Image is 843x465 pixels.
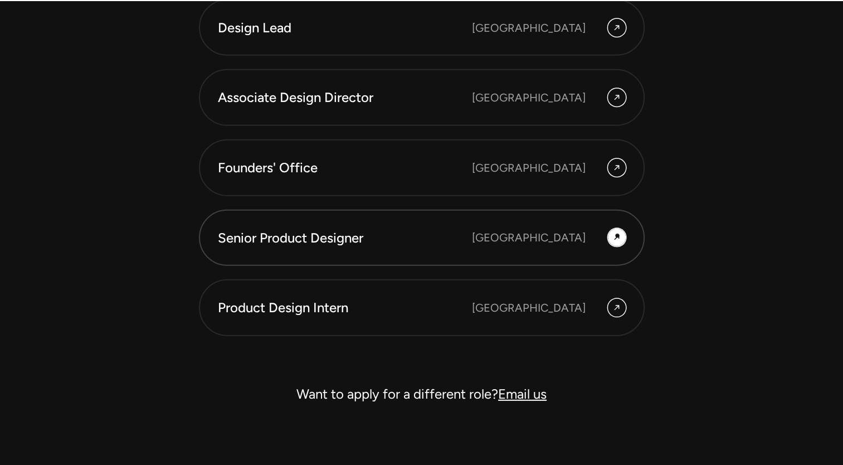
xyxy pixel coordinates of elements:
div: [GEOGRAPHIC_DATA] [472,89,586,106]
div: Founders' Office [218,158,472,177]
a: Founders' Office [GEOGRAPHIC_DATA] [199,139,645,196]
div: Associate Design Director [218,88,472,107]
div: [GEOGRAPHIC_DATA] [472,159,586,176]
div: Want to apply for a different role? [199,381,645,408]
div: [GEOGRAPHIC_DATA] [472,229,586,246]
div: Product Design Intern [218,298,472,317]
div: Senior Product Designer [218,229,472,248]
a: Email us [498,386,547,402]
a: Product Design Intern [GEOGRAPHIC_DATA] [199,279,645,336]
div: [GEOGRAPHIC_DATA] [472,299,586,316]
a: Associate Design Director [GEOGRAPHIC_DATA] [199,69,645,126]
a: Senior Product Designer [GEOGRAPHIC_DATA] [199,210,645,267]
